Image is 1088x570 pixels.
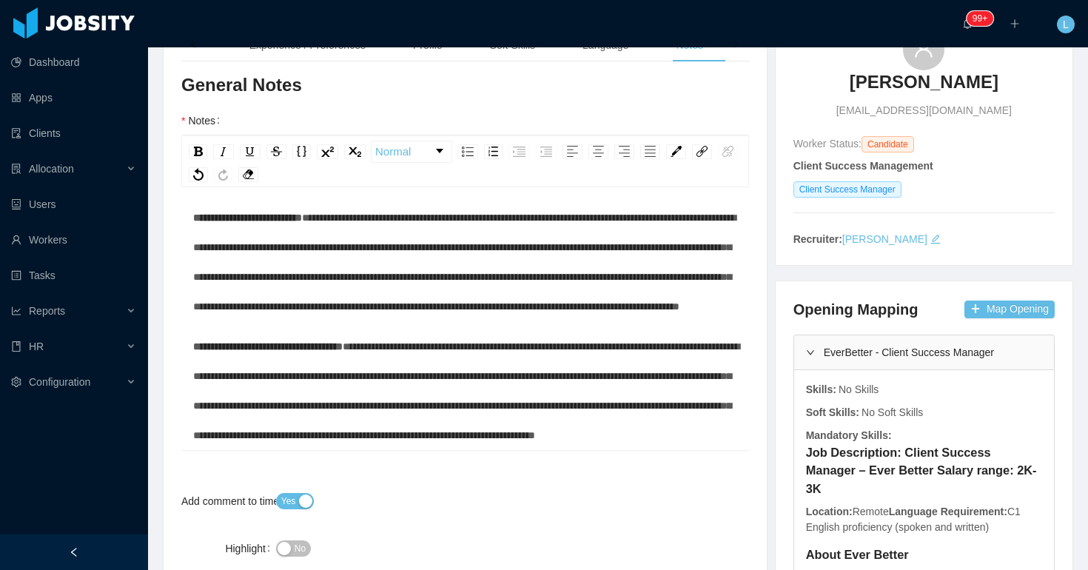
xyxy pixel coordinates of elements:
div: Bold [189,144,207,159]
i: icon: left [189,41,197,49]
a: icon: profileTasks [11,261,136,290]
div: rdw-inline-control [186,141,369,163]
a: icon: userWorkers [11,225,136,255]
div: rdw-color-picker [663,141,689,163]
i: icon: bell [962,19,973,29]
span: Allocation [29,163,74,175]
div: rdw-remove-control [235,167,261,182]
a: Block Type [372,141,451,162]
span: [EMAIL_ADDRESS][DOMAIN_NAME] [836,103,1012,118]
div: Outdent [536,144,557,159]
label: Notes [181,115,226,127]
span: No [295,541,306,556]
div: No Skills [837,382,879,398]
i: icon: line-chart [11,306,21,316]
div: Redo [214,167,232,182]
span: Client Success Manager [793,181,901,198]
a: icon: auditClients [11,118,136,148]
h3: General Notes [181,73,749,97]
div: Right [614,144,634,159]
div: rdw-block-control [369,141,454,163]
i: icon: solution [11,164,21,174]
a: icon: pie-chartDashboard [11,47,136,77]
i: icon: right [732,41,739,49]
div: Undo [189,167,208,182]
button: icon: plusMap Opening [964,301,1055,318]
i: icon: book [11,341,21,352]
h3: [PERSON_NAME] [850,70,998,94]
strong: Language Requirement: [889,506,1007,517]
strong: Client Success Management [793,160,933,172]
label: Add comment to timeline? [181,495,312,507]
span: Normal [375,137,411,167]
a: icon: robotUsers [11,190,136,219]
i: icon: user [913,38,934,58]
i: icon: setting [11,377,21,387]
strong: Location: [806,506,853,517]
span: Candidate [862,136,914,152]
div: rdw-textalign-control [560,141,663,163]
div: Remove [238,167,258,182]
span: Reports [29,305,65,317]
div: Italic [213,144,234,159]
div: icon: rightEverBetter - Client Success Manager [794,335,1054,369]
strong: Job Description: Client Success Manager – Ever Better [806,446,991,477]
div: rdw-history-control [186,167,235,182]
a: [PERSON_NAME] [850,70,998,103]
strong: About Ever Better [806,548,909,561]
span: Configuration [29,376,90,388]
span: HR [29,341,44,352]
div: Indent [508,144,530,159]
div: No Soft Skills [861,405,924,420]
strong: Mandatory Skills: [806,429,892,441]
i: icon: plus [1010,19,1020,29]
div: rdw-dropdown [371,141,452,163]
div: Justify [640,144,660,159]
a: icon: appstoreApps [11,83,136,113]
i: icon: edit [930,234,941,244]
div: Ordered [484,144,503,159]
div: rdw-wrapper [181,135,749,450]
p: Remote C1 English proficiency (spoken and written) [806,504,1042,535]
sup: 2139 [967,11,993,26]
div: Underline [240,144,261,159]
strong: Recruiter: [793,233,842,245]
i: icon: right [806,348,815,357]
div: rdw-list-control [454,141,560,163]
div: rdw-toolbar [181,135,749,187]
div: Strikethrough [266,144,286,159]
strong: Skills: [806,383,836,395]
div: Center [588,144,608,159]
div: Left [563,144,582,159]
span: L [1063,16,1069,33]
div: Superscript [317,144,338,159]
div: Monospace [292,144,311,159]
div: Link [692,144,712,159]
h4: Opening Mapping [793,299,919,320]
label: Highlight [225,543,275,554]
div: Unlink [718,144,738,159]
div: Subscript [344,144,366,159]
span: Worker Status: [793,138,862,150]
div: Unordered [457,144,478,159]
span: Yes [281,494,296,509]
a: [PERSON_NAME] [842,233,927,245]
strong: Soft Skills: [806,406,859,418]
div: rdw-link-control [689,141,741,163]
